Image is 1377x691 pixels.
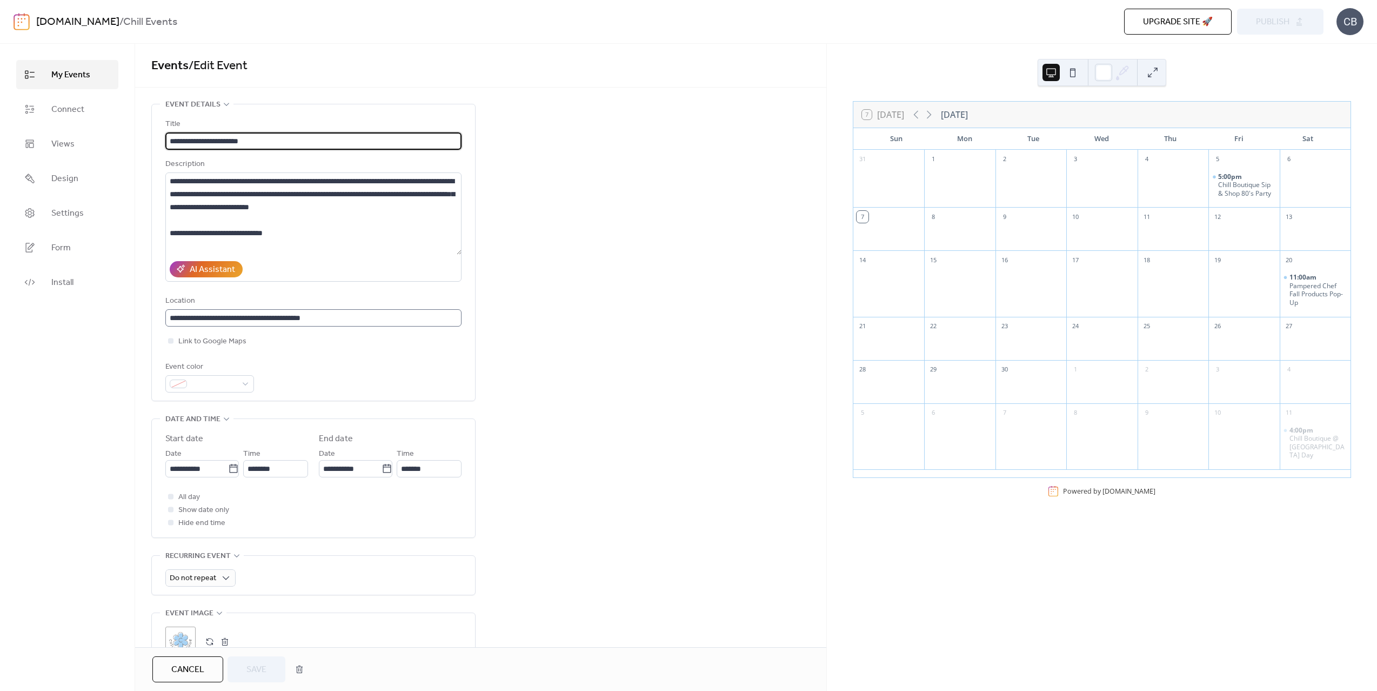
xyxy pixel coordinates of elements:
span: Do not repeat [170,571,216,586]
div: 25 [1141,321,1153,333]
div: 3 [1069,154,1081,165]
div: 10 [1069,211,1081,223]
div: 24 [1069,321,1081,333]
span: Date and time [165,413,220,426]
button: Upgrade site 🚀 [1124,9,1232,35]
span: 4:00pm [1289,426,1315,435]
div: 26 [1212,321,1224,333]
div: CB [1336,8,1363,35]
span: Event image [165,607,213,620]
span: Connect [51,103,84,116]
div: Fri [1205,128,1273,150]
span: / Edit Event [189,54,248,78]
div: Start date [165,433,203,446]
div: 7 [999,407,1011,419]
div: 5 [1212,154,1224,165]
span: My Events [51,69,90,82]
div: 2 [999,154,1011,165]
div: [DATE] [941,108,968,121]
span: Show date only [178,504,229,517]
img: logo [14,13,30,30]
div: 14 [857,254,868,266]
a: Form [16,233,118,262]
div: 8 [927,211,939,223]
span: Cancel [171,663,204,676]
a: Install [16,268,118,297]
div: Thu [1136,128,1205,150]
span: Recurring event [165,550,231,563]
span: 5:00pm [1218,172,1244,181]
a: Connect [16,95,118,124]
span: All day [178,491,200,504]
b: / [119,12,123,32]
div: 19 [1212,254,1224,266]
span: Install [51,276,73,289]
span: Views [51,138,75,151]
div: Tue [999,128,1068,150]
span: Event details [165,98,220,111]
div: Description [165,158,459,171]
div: 9 [1141,407,1153,419]
a: Design [16,164,118,193]
div: 23 [999,321,1011,333]
a: [DOMAIN_NAME] [36,12,119,32]
div: Sun [862,128,931,150]
div: 11 [1141,211,1153,223]
div: Mon [931,128,999,150]
a: My Events [16,60,118,89]
div: Event color [165,361,252,374]
a: Views [16,129,118,158]
div: 6 [927,407,939,419]
span: Time [243,448,260,461]
div: 4 [1283,364,1295,376]
div: ; [165,627,196,657]
div: 10 [1212,407,1224,419]
div: Chill Boutique Sip & Shop 80's Party [1218,181,1275,197]
div: Sat [1273,128,1342,150]
div: 2 [1141,364,1153,376]
span: 11:00am [1289,273,1318,282]
div: 5 [857,407,868,419]
div: 15 [927,254,939,266]
div: 21 [857,321,868,333]
div: 29 [927,364,939,376]
span: Upgrade site 🚀 [1143,16,1213,29]
div: 22 [927,321,939,333]
div: 30 [999,364,1011,376]
b: Chill Events [123,12,177,32]
div: 8 [1069,407,1081,419]
a: Settings [16,198,118,228]
span: Form [51,242,71,255]
div: 31 [857,154,868,165]
div: Chill Boutique @ Fountain Hills Day [1280,426,1351,460]
div: 20 [1283,254,1295,266]
div: 11 [1283,407,1295,419]
div: Chill Boutique @ [GEOGRAPHIC_DATA] Day [1289,434,1346,460]
div: 13 [1283,211,1295,223]
span: Design [51,172,78,185]
div: 16 [999,254,1011,266]
div: 28 [857,364,868,376]
div: 1 [1069,364,1081,376]
button: AI Assistant [170,261,243,277]
div: Wed [1067,128,1136,150]
span: Date [319,448,335,461]
div: 4 [1141,154,1153,165]
div: Location [165,295,459,308]
span: Link to Google Maps [178,335,246,348]
a: [DOMAIN_NAME] [1102,487,1155,496]
span: Settings [51,207,84,220]
div: Chill Boutique Sip & Shop 80's Party [1208,172,1279,198]
div: 7 [857,211,868,223]
span: Hide end time [178,517,225,530]
button: Cancel [152,656,223,682]
div: 1 [927,154,939,165]
div: End date [319,433,353,446]
div: AI Assistant [190,263,235,276]
a: Events [151,54,189,78]
div: 27 [1283,321,1295,333]
div: Pampered Chef Fall Products Pop-Up [1289,282,1346,307]
div: 3 [1212,364,1224,376]
div: 18 [1141,254,1153,266]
